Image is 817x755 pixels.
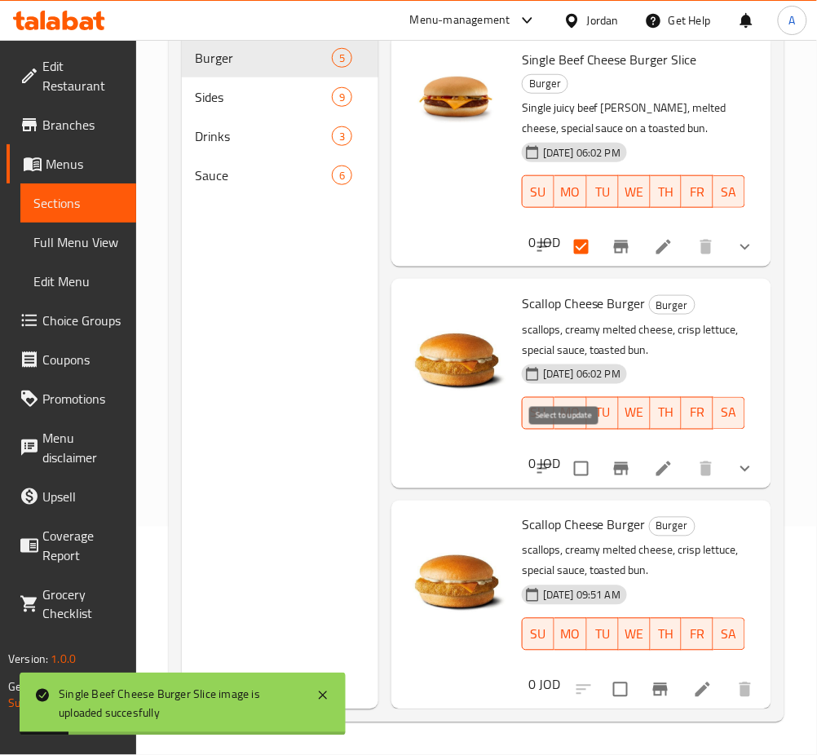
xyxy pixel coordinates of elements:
[404,48,509,152] img: Single Beef Cheese Burger Slice
[42,311,123,330] span: Choice Groups
[7,418,136,477] a: Menu disclaimer
[602,449,641,488] button: Branch-specific-item
[8,693,112,714] a: Support.OpsPlatform
[720,180,739,204] span: SA
[688,401,707,425] span: FR
[51,649,76,670] span: 1.0.0
[713,397,745,430] button: SA
[333,129,351,144] span: 3
[603,673,638,707] span: Select to update
[195,166,332,185] span: Sauce
[332,166,352,185] div: items
[522,618,554,651] button: SU
[33,193,123,213] span: Sections
[195,48,332,68] span: Burger
[410,11,510,30] div: Menu-management
[529,401,548,425] span: SU
[688,180,707,204] span: FR
[789,11,796,29] span: A
[7,575,136,634] a: Grocery Checklist
[20,183,136,223] a: Sections
[522,98,745,139] p: Single juicy beef [PERSON_NAME], melted cheese, special sauce on a toasted bun.
[587,397,619,430] button: TU
[726,449,765,488] button: show more
[46,154,123,174] span: Menus
[525,227,564,267] button: sort-choices
[554,397,587,430] button: MO
[7,144,136,183] a: Menus
[195,87,332,107] span: Sides
[726,227,765,267] button: show more
[587,11,619,29] div: Jordan
[657,623,676,647] span: TH
[182,32,378,201] nav: Menu sections
[554,175,587,208] button: MO
[333,168,351,183] span: 6
[735,459,755,479] svg: Show Choices
[182,77,378,117] div: Sides9
[654,237,673,257] a: Edit menu item
[529,623,548,647] span: SU
[650,517,695,536] span: Burger
[59,686,300,722] div: Single Beef Cheese Burger Slice image is uploaded succesfully
[587,618,619,651] button: TU
[726,670,765,709] button: delete
[42,389,123,408] span: Promotions
[713,175,745,208] button: SA
[522,291,646,316] span: Scallop Cheese Burger
[687,449,726,488] button: delete
[720,401,739,425] span: SA
[404,292,509,396] img: Scallop Cheese Burger
[619,618,651,651] button: WE
[594,401,612,425] span: TU
[8,649,48,670] span: Version:
[654,459,673,479] a: Edit menu item
[42,585,123,624] span: Grocery Checklist
[688,623,707,647] span: FR
[561,623,581,647] span: MO
[42,115,123,135] span: Branches
[7,477,136,516] a: Upsell
[564,230,598,264] span: Select to update
[7,340,136,379] a: Coupons
[561,180,581,204] span: MO
[7,301,136,340] a: Choice Groups
[333,90,351,105] span: 9
[682,175,713,208] button: FR
[625,401,644,425] span: WE
[594,623,612,647] span: TU
[693,680,713,700] a: Edit menu item
[20,262,136,301] a: Edit Menu
[333,51,351,66] span: 5
[657,401,676,425] span: TH
[522,74,568,94] div: Burger
[42,428,123,467] span: Menu disclaimer
[720,623,739,647] span: SA
[195,126,332,146] span: Drinks
[522,47,697,72] span: Single Beef Cheese Burger Slice
[641,670,680,709] button: Branch-specific-item
[735,237,755,257] svg: Show Choices
[522,320,745,360] p: scallops, creamy melted cheese, crisp lettuce, special sauce, toasted bun.
[523,74,567,93] span: Burger
[182,156,378,195] div: Sauce6
[33,232,123,252] span: Full Menu View
[587,175,619,208] button: TU
[182,38,378,77] div: Burger5
[625,623,644,647] span: WE
[522,175,554,208] button: SU
[42,350,123,369] span: Coupons
[651,618,682,651] button: TH
[561,401,581,425] span: MO
[7,105,136,144] a: Branches
[682,618,713,651] button: FR
[682,397,713,430] button: FR
[522,541,745,581] p: scallops, creamy melted cheese, crisp lettuce, special sauce, toasted bun.
[537,366,627,382] span: [DATE] 06:02 PM
[651,175,682,208] button: TH
[20,223,136,262] a: Full Menu View
[537,588,627,603] span: [DATE] 09:51 AM
[404,514,509,618] img: Scallop Cheese Burger
[522,513,646,537] span: Scallop Cheese Burger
